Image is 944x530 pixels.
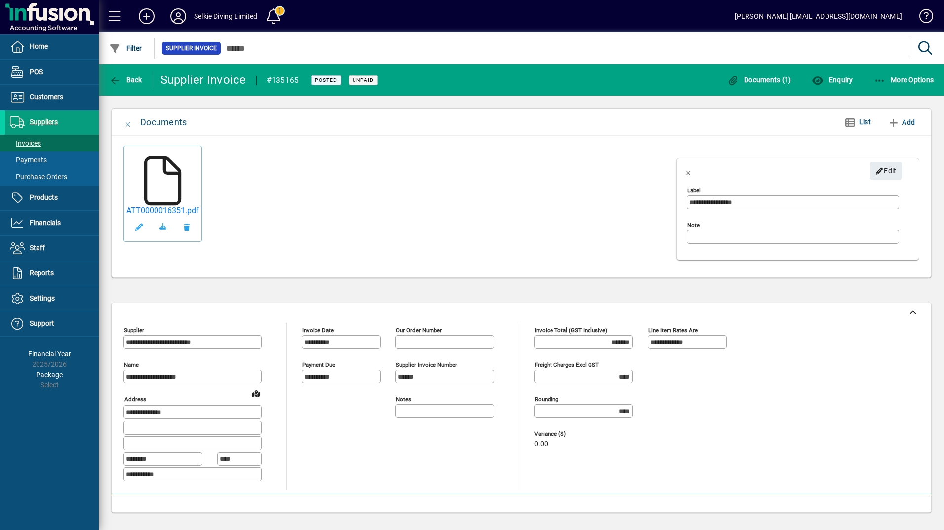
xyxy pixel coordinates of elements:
[884,114,919,131] button: Add
[535,396,558,403] mat-label: Rounding
[131,7,162,25] button: Add
[687,187,701,194] mat-label: Label
[353,77,374,83] span: Unpaid
[10,156,47,164] span: Payments
[687,222,700,228] mat-label: Note
[302,327,334,334] mat-label: Invoice date
[315,77,337,83] span: Posted
[127,215,151,239] button: Edit
[194,8,258,24] div: Selkie Diving Limited
[725,71,794,89] button: Documents (1)
[859,118,871,126] span: List
[875,163,897,179] span: Edit
[5,236,99,261] a: Staff
[36,371,63,379] span: Package
[99,71,153,89] app-page-header-button: Back
[162,7,194,25] button: Profile
[396,327,442,334] mat-label: Our order number
[10,139,41,147] span: Invoices
[140,114,187,130] div: Documents
[5,135,99,151] a: Invoices
[5,85,99,110] a: Customers
[912,2,932,34] a: Knowledge Base
[109,76,142,84] span: Back
[871,71,937,89] button: More Options
[727,76,791,84] span: Documents (1)
[535,361,599,368] mat-label: Freight charges excl GST
[534,431,593,437] span: Variance ($)
[267,73,299,88] div: #135165
[30,93,63,101] span: Customers
[107,71,145,89] button: Back
[735,8,902,24] div: [PERSON_NAME] [EMAIL_ADDRESS][DOMAIN_NAME]
[870,162,902,180] button: Edit
[396,396,411,403] mat-label: Notes
[109,44,142,52] span: Filter
[30,42,48,50] span: Home
[117,111,140,134] button: Close
[160,72,246,88] div: Supplier Invoice
[5,35,99,59] a: Home
[30,244,45,252] span: Staff
[107,39,145,57] button: Filter
[126,206,199,215] a: ATT0000016351.pdf
[30,294,55,302] span: Settings
[30,193,58,201] span: Products
[5,151,99,168] a: Payments
[535,327,607,334] mat-label: Invoice Total (GST inclusive)
[248,385,264,401] a: View on map
[809,71,855,89] button: Enquiry
[151,215,175,239] a: Download
[648,327,698,334] mat-label: Line item rates are
[30,219,61,227] span: Financials
[10,173,67,181] span: Purchase Orders
[30,269,54,277] span: Reports
[30,68,43,76] span: POS
[28,350,71,358] span: Financial Year
[5,311,99,336] a: Support
[836,114,879,131] button: List
[30,118,58,126] span: Suppliers
[30,319,54,327] span: Support
[677,159,701,183] button: Close
[124,361,139,368] mat-label: Name
[888,114,915,130] span: Add
[5,168,99,185] a: Purchase Orders
[5,286,99,311] a: Settings
[5,60,99,84] a: POS
[396,361,457,368] mat-label: Supplier invoice number
[5,261,99,286] a: Reports
[874,76,934,84] span: More Options
[166,43,217,53] span: Supplier Invoice
[5,211,99,235] a: Financials
[812,76,853,84] span: Enquiry
[302,361,335,368] mat-label: Payment due
[124,327,144,334] mat-label: Supplier
[534,440,548,448] span: 0.00
[175,215,198,239] button: Remove
[5,186,99,210] a: Products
